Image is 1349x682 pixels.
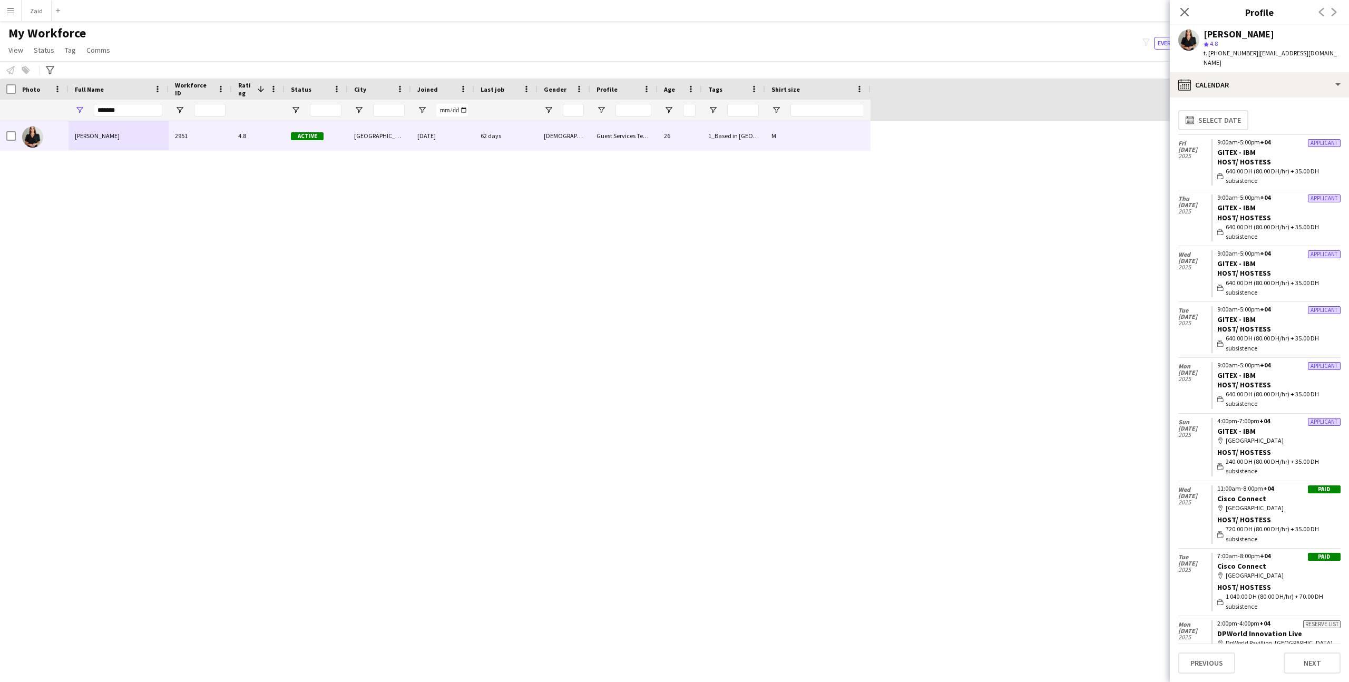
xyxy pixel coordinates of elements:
span: [DATE] [1178,560,1211,567]
input: Joined Filter Input [436,104,468,116]
button: Next [1284,652,1341,674]
span: Active [291,132,324,140]
span: 640.00 DH (80.00 DH/hr) + 35.00 DH subsistence [1226,167,1341,186]
div: Host/ Hostess [1217,582,1341,592]
span: +04 [1259,619,1270,627]
a: GITEX - IBM [1217,426,1256,436]
span: +04 [1263,484,1274,492]
a: GITEX - IBM [1217,315,1256,324]
span: +04 [1260,138,1270,146]
span: 2025 [1178,264,1211,270]
div: [DATE] [411,121,474,150]
div: Guest Services Team [590,121,658,150]
a: GITEX - IBM [1217,371,1256,380]
div: Host/ Hostess [1217,515,1341,524]
a: Cisco Connect [1217,561,1266,571]
a: Comms [82,43,114,57]
div: Host/ Hostess [1217,380,1341,389]
input: City Filter Input [373,104,405,116]
div: Host/ Hostess [1217,268,1341,278]
span: Wed [1178,486,1211,493]
div: Paid [1308,553,1341,561]
div: DpWorld Pavillion, [GEOGRAPHIC_DATA] [1217,638,1341,648]
button: Open Filter Menu [771,105,781,115]
div: [DEMOGRAPHIC_DATA] [537,121,590,150]
a: GITEX - IBM [1217,148,1256,157]
div: 9:00am-5:00pm [1217,362,1341,368]
div: 26 [658,121,702,150]
span: View [8,45,23,55]
span: Profile [597,85,618,93]
button: Open Filter Menu [597,105,606,115]
div: [GEOGRAPHIC_DATA] [348,121,411,150]
span: Sun [1178,419,1211,425]
span: 2025 [1178,320,1211,326]
a: DPWorld Innovation Live [1217,629,1302,638]
button: Open Filter Menu [291,105,300,115]
span: Shirt size [771,85,800,93]
img: Daryna Ihnatenko [22,126,43,148]
span: City [354,85,366,93]
div: 9:00am-5:00pm [1217,194,1341,201]
span: [DATE] [1178,314,1211,320]
span: Full Name [75,85,104,93]
span: Workforce ID [175,81,213,97]
span: 640.00 DH (80.00 DH/hr) + 35.00 DH subsistence [1226,389,1341,408]
input: Age Filter Input [683,104,696,116]
div: 7:00am-8:00pm [1217,553,1341,559]
div: [PERSON_NAME] [1204,30,1274,39]
input: Gender Filter Input [563,104,584,116]
span: [DATE] [1178,202,1211,208]
a: Status [30,43,58,57]
a: GITEX - IBM [1217,259,1256,268]
span: Comms [86,45,110,55]
span: 2025 [1178,376,1211,382]
span: Mon [1178,363,1211,369]
div: 9:00am-5:00pm [1217,139,1341,145]
span: 2025 [1178,634,1211,640]
span: [DATE] [1178,425,1211,432]
span: | [EMAIL_ADDRESS][DOMAIN_NAME] [1204,49,1337,66]
span: Mon [1178,621,1211,628]
div: [GEOGRAPHIC_DATA] [1217,436,1341,445]
span: 4.8 [1210,40,1218,47]
div: Host/ Hostess [1217,213,1341,222]
button: Open Filter Menu [708,105,718,115]
span: +04 [1260,361,1270,369]
div: Host/ Hostess [1217,157,1341,167]
div: Applicant [1308,139,1341,147]
span: 640.00 DH (80.00 DH/hr) + 35.00 DH subsistence [1226,222,1341,241]
span: Rating [238,81,253,97]
h3: Profile [1170,5,1349,19]
span: +04 [1259,417,1270,425]
span: 2025 [1178,153,1211,159]
span: 2025 [1178,567,1211,573]
input: Shirt size Filter Input [790,104,864,116]
div: Paid [1308,485,1341,493]
span: Tue [1178,307,1211,314]
span: 640.00 DH (80.00 DH/hr) + 35.00 DH subsistence [1226,278,1341,297]
button: Everyone12,847 [1154,37,1210,50]
a: View [4,43,27,57]
div: [GEOGRAPHIC_DATA] [1217,503,1341,513]
input: Full Name Filter Input [94,104,162,116]
button: Previous [1178,652,1235,674]
input: Status Filter Input [310,104,341,116]
span: Wed [1178,251,1211,258]
button: Open Filter Menu [417,105,427,115]
span: [PERSON_NAME] [75,132,120,140]
span: Status [291,85,311,93]
input: Tags Filter Input [727,104,759,116]
div: Reserve list [1303,620,1341,628]
span: [DATE] [1178,258,1211,264]
div: 62 days [474,121,537,150]
span: Tue [1178,554,1211,560]
button: Select date [1178,110,1248,130]
button: Open Filter Menu [544,105,553,115]
div: 9:00am-5:00pm [1217,306,1341,313]
a: Tag [61,43,80,57]
div: Applicant [1308,250,1341,258]
app-action-btn: Advanced filters [44,64,56,76]
span: [DATE] [1178,493,1211,499]
input: Profile Filter Input [615,104,651,116]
